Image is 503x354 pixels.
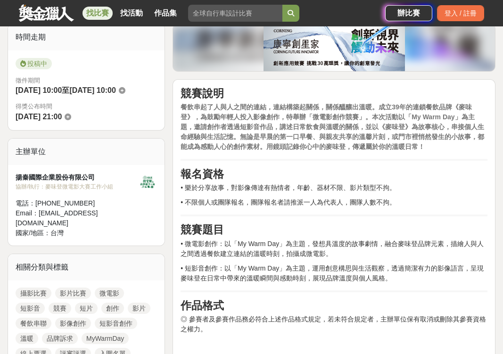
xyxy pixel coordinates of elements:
[16,208,138,228] div: Email： [EMAIL_ADDRESS][DOMAIN_NAME]
[16,318,51,329] a: 餐飲串聯
[49,303,71,314] a: 競賽
[181,263,487,283] p: • 短影音創作：以「My Warm Day」為主題，運用創意構思與生活觀察，透過簡潔有力的影像語言，呈現麥味登在日常中帶來的溫暖瞬間與感動時刻，展現品牌溫度與個人風格。
[181,198,487,207] p: • 不限個人或團隊報名，團隊報名者請推派一人為代表人，團隊人數不拘。
[95,288,124,299] a: 微電影
[95,318,137,329] a: 短影音創作
[16,86,62,94] span: [DATE] 10:00
[16,333,38,344] a: 溫暖
[16,77,40,84] span: 徵件期間
[8,24,165,50] div: 時間走期
[16,229,50,237] span: 國家/地區：
[16,58,52,69] span: 投稿中
[62,86,69,94] span: 至
[42,333,78,344] a: 品牌訴求
[82,7,113,20] a: 找比賽
[101,303,124,314] a: 創作
[181,239,487,259] p: • 微電影創作：以「My Warm Day」為主題，發想具溫度的故事劇情，融合麥味登品牌元素，描繪人與人之間透過餐飲建立連結的溫暖時刻，拍攝成微電影。
[69,86,115,94] span: [DATE] 10:00
[16,182,138,191] div: 協辦/執行： 麥味登微電影大賽工作小組
[16,113,62,121] span: [DATE] 21:00
[50,229,64,237] span: 台灣
[55,318,91,329] a: 影像創作
[8,254,165,280] div: 相關分類與標籤
[75,303,98,314] a: 短片
[181,299,224,312] strong: 作品格式
[437,5,484,21] div: 登入 / 註冊
[181,103,484,150] strong: 餐飲串起了人與人之間的連結，連結構築起關係，關係醞釀出溫暖。成立39年的連鎖餐飲品牌《麥味登》，為鼓勵年輕人投入影像創作，特舉辦「微電影創作競賽」。本次活動以「My Warm Day」為主題，邀...
[181,87,224,99] strong: 競賽說明
[16,173,138,182] div: 揚秦國際企業股份有限公司
[16,198,138,208] div: 電話： [PHONE_NUMBER]
[82,333,129,344] a: MyWarmDay
[181,223,224,236] strong: 競賽題目
[116,7,147,20] a: 找活動
[181,183,487,193] p: • 樂於分享故事，對影像傳達有熱情者，年齡、器材不限、影片類型不拘。
[181,168,224,180] strong: 報名資格
[188,5,282,22] input: 全球自行車設計比賽
[150,7,181,20] a: 作品集
[16,102,157,111] span: 得獎公布時間
[16,288,51,299] a: 攝影比賽
[55,288,91,299] a: 影片比賽
[385,5,432,21] a: 辦比賽
[264,24,405,71] img: c50a62b6-2858-4067-87c4-47b9904c1966.png
[128,303,150,314] a: 影片
[16,303,45,314] a: 短影音
[181,314,487,334] p: ◎ 參賽者及參賽作品務必符合上述作品格式規定，若未符合規定者，主辦單位保有取消或刪除其參賽資格之權力。
[8,139,165,165] div: 主辦單位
